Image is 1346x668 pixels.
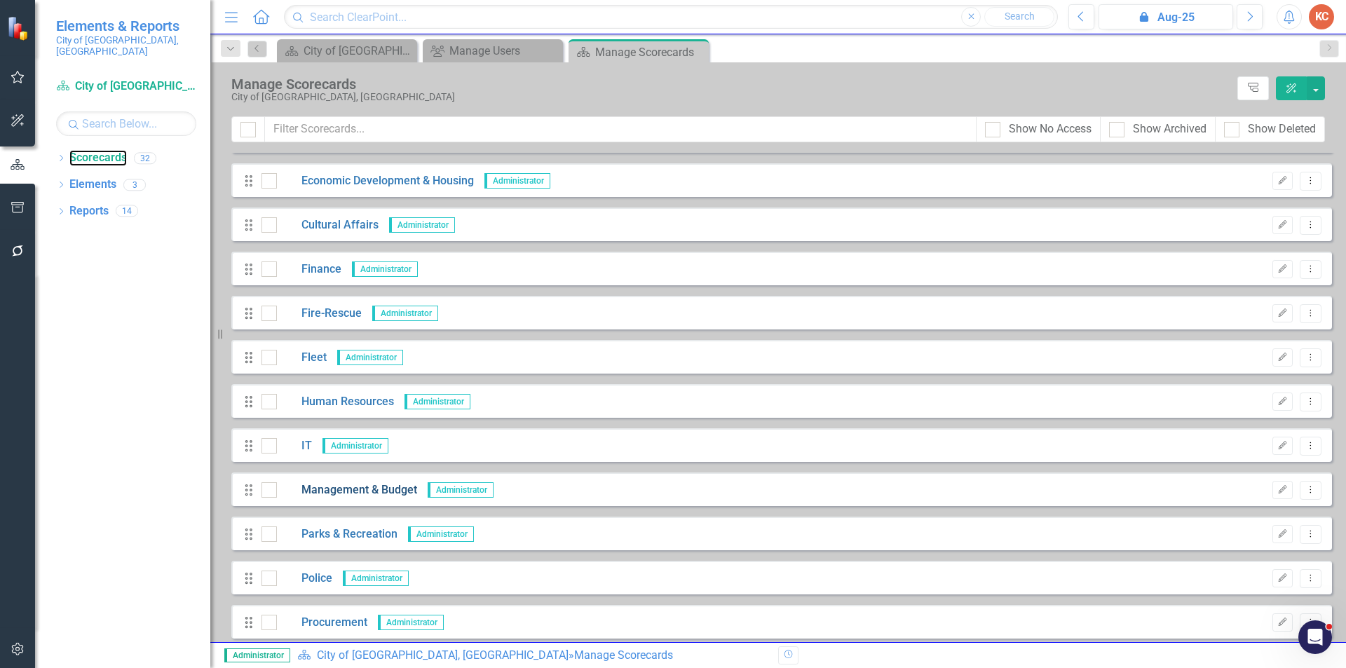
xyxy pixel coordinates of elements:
span: Administrator [378,615,444,630]
span: Administrator [337,350,403,365]
div: 14 [116,205,138,217]
a: City of [GEOGRAPHIC_DATA], [GEOGRAPHIC_DATA] [56,79,196,95]
div: City of [GEOGRAPHIC_DATA] [304,42,414,60]
div: City of [GEOGRAPHIC_DATA], [GEOGRAPHIC_DATA] [231,92,1230,102]
span: Administrator [484,173,550,189]
div: Manage Scorecards [231,76,1230,92]
span: Administrator [389,217,455,233]
a: Cultural Affairs [277,217,379,233]
img: ClearPoint Strategy [7,15,32,40]
div: Manage Scorecards [595,43,705,61]
div: » Manage Scorecards [297,648,768,664]
a: Management & Budget [277,482,417,498]
span: Administrator [322,438,388,454]
span: Administrator [343,571,409,586]
div: Aug-25 [1103,9,1228,26]
button: Aug-25 [1099,4,1233,29]
a: Human Resources [277,394,394,410]
input: Search ClearPoint... [284,5,1058,29]
input: Search Below... [56,111,196,136]
iframe: Intercom live chat [1298,620,1332,654]
a: Economic Development & Housing [277,173,474,189]
small: City of [GEOGRAPHIC_DATA], [GEOGRAPHIC_DATA] [56,34,196,57]
a: Finance [277,261,341,278]
a: Fire-Rescue [277,306,362,322]
a: Elements [69,177,116,193]
input: Filter Scorecards... [264,116,977,142]
a: Fleet [277,350,327,366]
a: IT [277,438,312,454]
span: Elements & Reports [56,18,196,34]
span: Administrator [224,648,290,662]
div: 32 [134,152,156,164]
span: Search [1005,11,1035,22]
a: Manage Users [426,42,559,60]
button: KC [1309,4,1334,29]
button: Search [984,7,1054,27]
a: City of [GEOGRAPHIC_DATA], [GEOGRAPHIC_DATA] [317,648,569,662]
div: Manage Users [449,42,559,60]
a: Police [277,571,332,587]
span: Administrator [408,526,474,542]
span: Administrator [372,306,438,321]
div: Show Archived [1133,121,1206,137]
span: Administrator [405,394,470,409]
a: Procurement [277,615,367,631]
a: Parks & Recreation [277,526,397,543]
a: City of [GEOGRAPHIC_DATA] [280,42,414,60]
div: Show No Access [1009,121,1092,137]
a: Scorecards [69,150,127,166]
span: Administrator [352,261,418,277]
a: Reports [69,203,109,219]
span: Administrator [428,482,494,498]
div: Show Deleted [1248,121,1316,137]
div: 3 [123,179,146,191]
